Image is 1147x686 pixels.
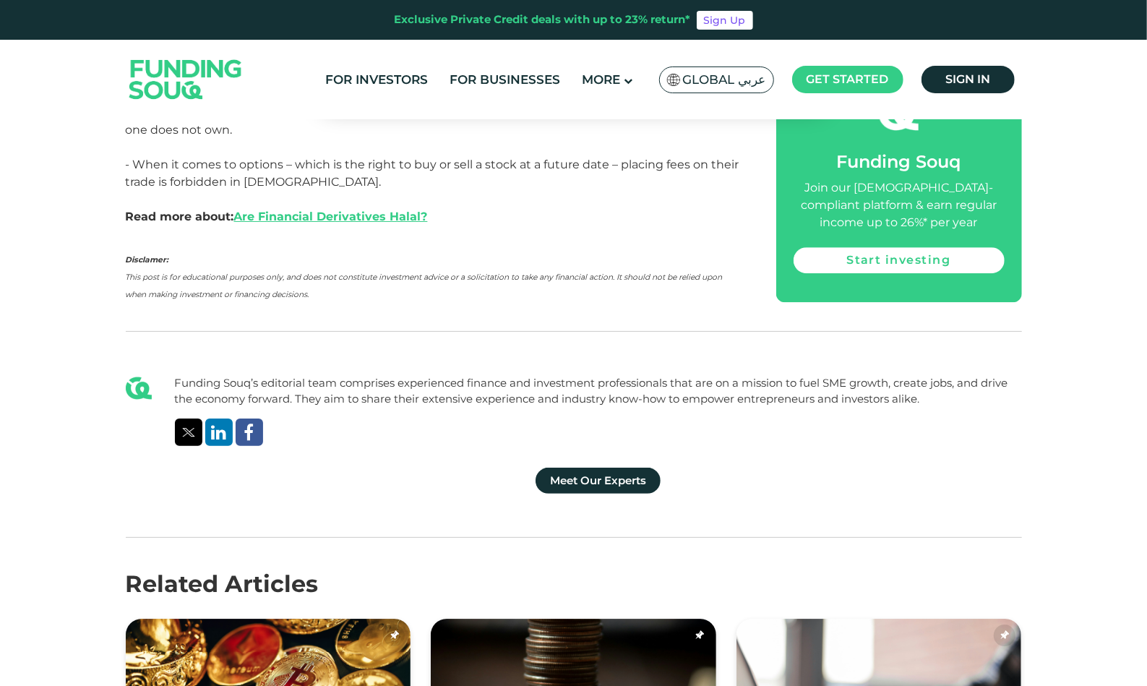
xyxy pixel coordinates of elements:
[536,468,661,494] a: Meet Our Experts
[126,570,319,598] span: Related Articles
[322,68,431,92] a: For Investors
[794,247,1005,273] a: Start investing
[126,375,152,401] img: Blog Author
[175,375,1022,408] div: Funding Souq’s editorial team comprises experienced finance and investment professionals that are...
[446,68,564,92] a: For Businesses
[234,210,428,223] a: Are Financial Derivatives Halal?
[115,43,257,116] img: Logo
[794,179,1005,231] div: Join our [DEMOGRAPHIC_DATA]-compliant platform & earn regular income up to 26%* per year
[807,72,889,86] span: Get started
[182,428,195,437] img: twitter
[922,66,1015,93] a: Sign in
[126,53,732,137] span: - Derivatives contracts can exchange hands and be traded without the underlying good having chang...
[126,273,723,299] em: This post is for educational purposes only, and does not constitute investment advice or a solici...
[667,74,680,86] img: SA Flag
[697,11,753,30] a: Sign Up
[126,255,169,265] em: Disclamer:
[683,72,766,88] span: Global عربي
[837,151,961,172] span: Funding Souq
[945,72,990,86] span: Sign in
[582,72,620,87] span: More
[126,210,428,223] strong: Read more about:
[126,158,739,223] span: - When it comes to options – which is the right to buy or sell a stock at a future date – placing...
[395,12,691,28] div: Exclusive Private Credit deals with up to 23% return*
